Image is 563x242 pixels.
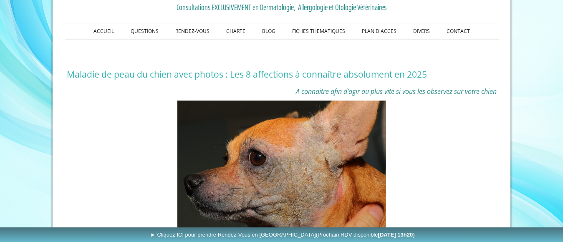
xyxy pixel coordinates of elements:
[316,232,415,238] span: (Prochain RDV disponible )
[254,23,284,39] a: BLOG
[85,23,122,39] a: ACCUEIL
[67,69,497,80] h1: Maladie de peau du chien avec photos : Les 8 affections à connaître absolument en 2025
[353,23,405,39] a: PLAN D'ACCES
[218,23,254,39] a: CHARTE
[167,23,218,39] a: RENDEZ-VOUS
[122,23,167,39] a: QUESTIONS
[67,1,497,13] a: Consultations EXCLUSIVEMENT en Dermatologie, Allergologie et Otologie Vétérinaires
[378,232,413,238] b: [DATE] 13h20
[405,23,438,39] a: DIVERS
[296,87,497,96] span: A connaitre afin d'agir au plus vite si vous les observez sur votre chien
[284,23,353,39] a: FICHES THEMATIQUES
[438,23,478,39] a: CONTACT
[150,232,415,238] span: ► Cliquez ICI pour prendre Rendez-Vous en [GEOGRAPHIC_DATA]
